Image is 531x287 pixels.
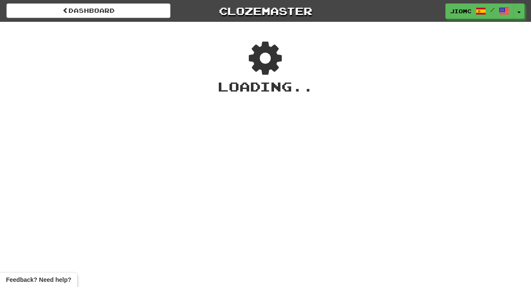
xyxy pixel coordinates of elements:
span: / [490,7,495,13]
a: Clozemaster [183,3,347,18]
a: Dashboard [6,3,170,18]
span: Open feedback widget [6,275,71,284]
a: JioMc / [445,3,514,19]
span: JioMc [450,7,471,15]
